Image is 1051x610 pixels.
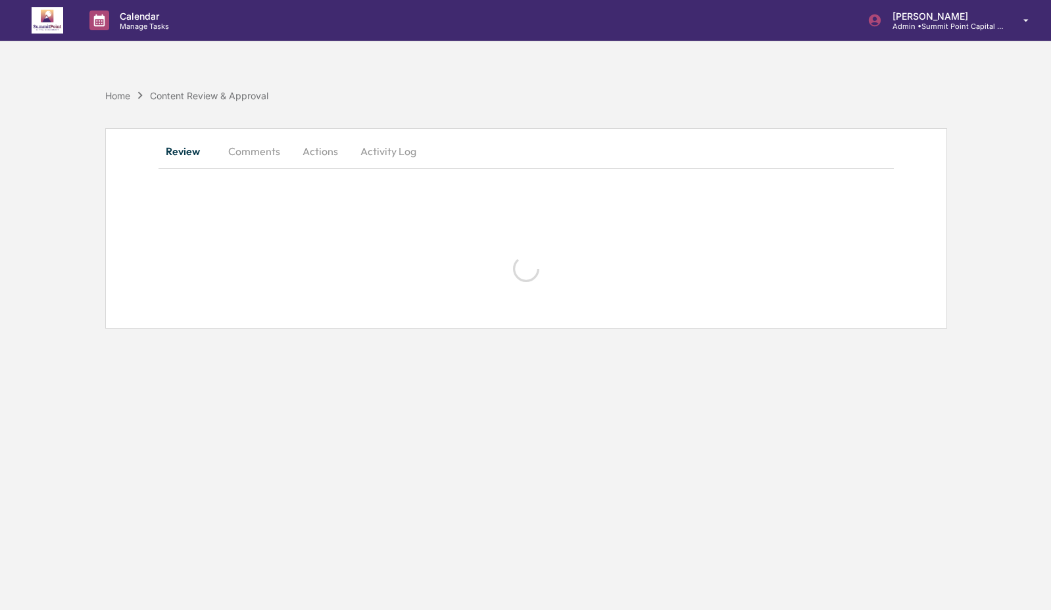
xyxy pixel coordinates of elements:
div: Content Review & Approval [150,90,268,101]
p: Manage Tasks [109,22,176,31]
p: [PERSON_NAME] [882,11,1004,22]
div: Home [105,90,130,101]
img: logo [32,7,63,34]
p: Calendar [109,11,176,22]
button: Actions [291,135,350,167]
div: secondary tabs example [159,135,894,167]
button: Review [159,135,218,167]
button: Activity Log [350,135,427,167]
button: Comments [218,135,291,167]
p: Admin • Summit Point Capital Management [882,22,1004,31]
